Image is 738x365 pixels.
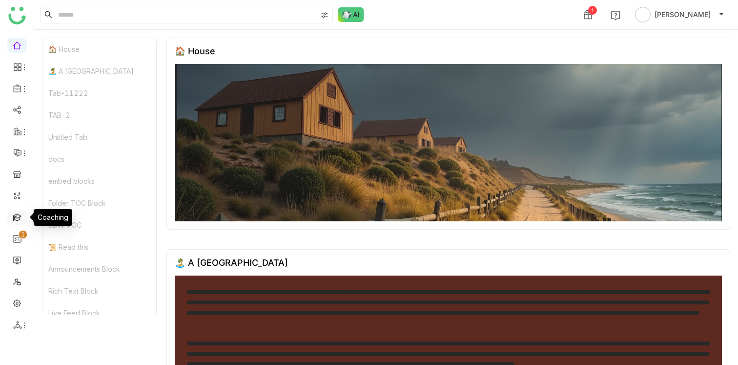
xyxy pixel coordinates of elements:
div: 🏠 House [175,46,215,56]
div: 🏝️ A [GEOGRAPHIC_DATA] [42,60,156,82]
span: [PERSON_NAME] [655,9,711,20]
div: Rich Text Block [42,280,156,302]
img: logo [8,7,26,24]
div: Live Feed Block [42,302,156,324]
div: 🏠 House [42,38,156,60]
img: 68553b2292361c547d91f02a [175,64,722,221]
div: 1 [588,6,597,15]
div: embed blocks [42,170,156,192]
nz-badge-sup: 1 [19,231,27,238]
button: [PERSON_NAME] [633,7,726,22]
div: Announcements Block [42,258,156,280]
div: docs [42,148,156,170]
p: 1 [21,230,25,239]
div: Untitled Tab [42,126,156,148]
div: Folder TOC Block [42,192,156,214]
div: 🏝️ A [GEOGRAPHIC_DATA] [175,258,288,268]
div: Coaching [34,209,72,226]
img: help.svg [611,11,620,21]
img: avatar [635,7,651,22]
img: ask-buddy-normal.svg [338,7,364,22]
div: Tab-11222 [42,82,156,104]
div: SDW TOC [42,214,156,236]
div: 📜 Read this [42,236,156,258]
div: TAB-2 [42,104,156,126]
img: search-type.svg [321,11,328,19]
